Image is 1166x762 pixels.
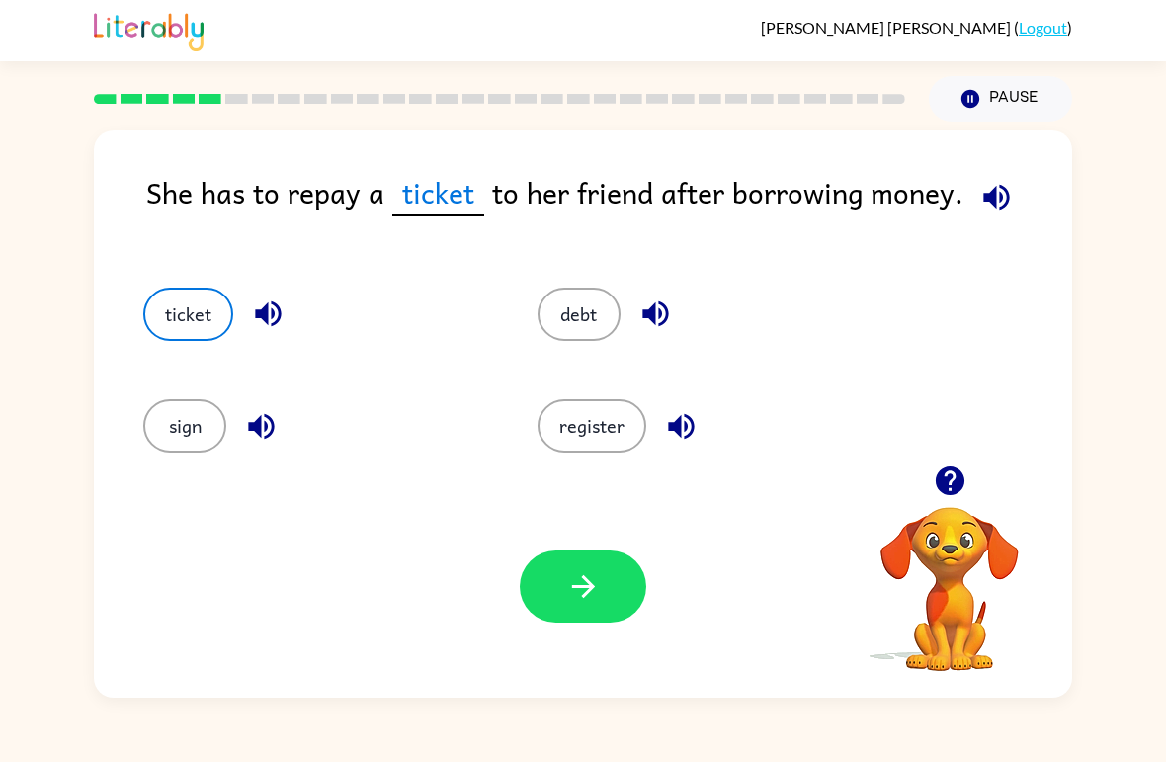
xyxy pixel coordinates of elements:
[1019,18,1067,37] a: Logout
[94,8,204,51] img: Literably
[143,288,233,341] button: ticket
[761,18,1014,37] span: [PERSON_NAME] [PERSON_NAME]
[929,76,1072,122] button: Pause
[392,170,484,216] span: ticket
[538,288,621,341] button: debt
[851,476,1048,674] video: Your browser must support playing .mp4 files to use Literably. Please try using another browser.
[538,399,646,453] button: register
[143,399,226,453] button: sign
[146,170,1072,248] div: She has to repay a to her friend after borrowing money.
[761,18,1072,37] div: ( )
